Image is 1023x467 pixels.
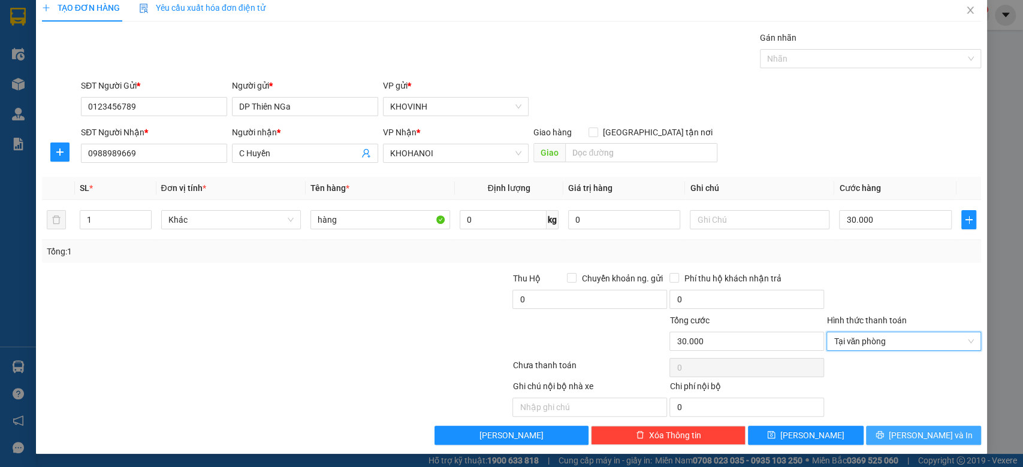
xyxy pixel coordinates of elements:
[591,426,746,445] button: deleteXóa Thông tin
[533,128,572,137] span: Giao hàng
[81,79,227,92] div: SĐT Người Gửi
[636,430,644,440] span: delete
[47,210,66,229] button: delete
[965,5,975,15] span: close
[760,33,796,43] label: Gán nhãn
[310,210,450,229] input: VD: Bàn, Ghế
[512,274,540,283] span: Thu Hộ
[568,210,681,229] input: 0
[47,245,396,258] div: Tổng: 1
[577,272,667,285] span: Chuyển khoản ng. gửi
[748,426,863,445] button: save[PERSON_NAME]
[51,147,69,157] span: plus
[50,142,70,162] button: plus
[512,398,667,417] input: Nhập ghi chú
[232,79,378,92] div: Người gửi
[139,4,149,13] img: icon
[876,430,884,440] span: printer
[390,98,522,116] span: KHOVINH
[598,126,717,139] span: [GEOGRAPHIC_DATA] tận nơi
[81,126,227,139] div: SĐT Người Nhận
[669,316,709,325] span: Tổng cước
[310,183,349,193] span: Tên hàng
[232,126,378,139] div: Người nhận
[361,148,371,158] span: user-add
[826,316,906,325] label: Hình thức thanh toán
[565,143,717,162] input: Dọc đường
[533,143,565,162] span: Giao
[839,183,880,193] span: Cước hàng
[961,210,976,229] button: plus
[679,272,786,285] span: Phí thu hộ khách nhận trả
[383,128,417,137] span: VP Nhận
[669,380,824,398] div: Chi phí nội bộ
[488,183,530,193] span: Định lượng
[834,332,974,350] span: Tại văn phòng
[512,380,667,398] div: Ghi chú nội bộ nhà xe
[161,183,206,193] span: Đơn vị tính
[42,4,50,12] span: plus
[866,426,981,445] button: printer[PERSON_NAME] và In
[383,79,529,92] div: VP gửi
[168,211,294,229] span: Khác
[649,429,701,442] span: Xóa Thông tin
[479,429,544,442] span: [PERSON_NAME]
[434,426,589,445] button: [PERSON_NAME]
[962,215,976,225] span: plus
[685,177,834,200] th: Ghi chú
[80,183,89,193] span: SL
[547,210,559,229] span: kg
[390,144,522,162] span: KHOHANOI
[889,429,973,442] span: [PERSON_NAME] và In
[780,429,844,442] span: [PERSON_NAME]
[512,359,669,380] div: Chưa thanh toán
[139,3,265,13] span: Yêu cầu xuất hóa đơn điện tử
[568,183,612,193] span: Giá trị hàng
[42,3,120,13] span: TẠO ĐƠN HÀNG
[767,430,775,440] span: save
[690,210,829,229] input: Ghi Chú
